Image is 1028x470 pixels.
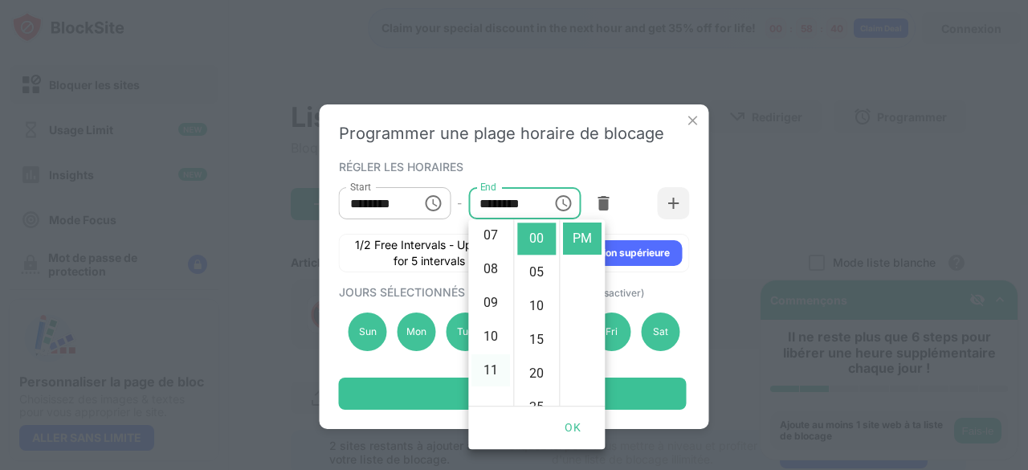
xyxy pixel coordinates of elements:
li: AM [563,189,602,221]
div: Fri [593,313,631,351]
div: Sun [349,313,387,351]
ul: Select meridiem [559,219,605,406]
button: OK [547,413,598,443]
label: End [479,180,496,194]
li: 11 hours [471,354,510,386]
li: 15 minutes [517,324,556,356]
div: - [457,194,462,212]
label: Start [350,180,371,194]
li: 5 minutes [517,256,556,288]
div: Mon [397,313,435,351]
button: Choose time, selected time is 1:00 PM [547,187,579,219]
div: Sat [641,313,679,351]
li: 10 hours [471,321,510,353]
li: 10 minutes [517,290,556,322]
li: 0 minutes [517,223,556,255]
div: RÉGLER LES HORAIRES [339,160,686,173]
img: x-button.svg [685,112,701,129]
ul: Select hours [468,219,513,406]
li: 25 minutes [517,391,556,423]
li: 20 minutes [517,358,556,390]
ul: Select minutes [513,219,559,406]
div: JOURS SÉLECTIONNÉS [339,285,686,299]
li: PM [563,223,602,255]
div: Tue [446,313,484,351]
div: 1/2 Free Intervals - Upgrade for 5 intervals [353,237,506,269]
li: 8 hours [471,253,510,285]
li: 7 hours [471,219,510,251]
button: Choose time, selected time is 12:00 AM [417,187,449,219]
div: Programmer une plage horaire de blocage [339,124,690,143]
li: 9 hours [471,287,510,319]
